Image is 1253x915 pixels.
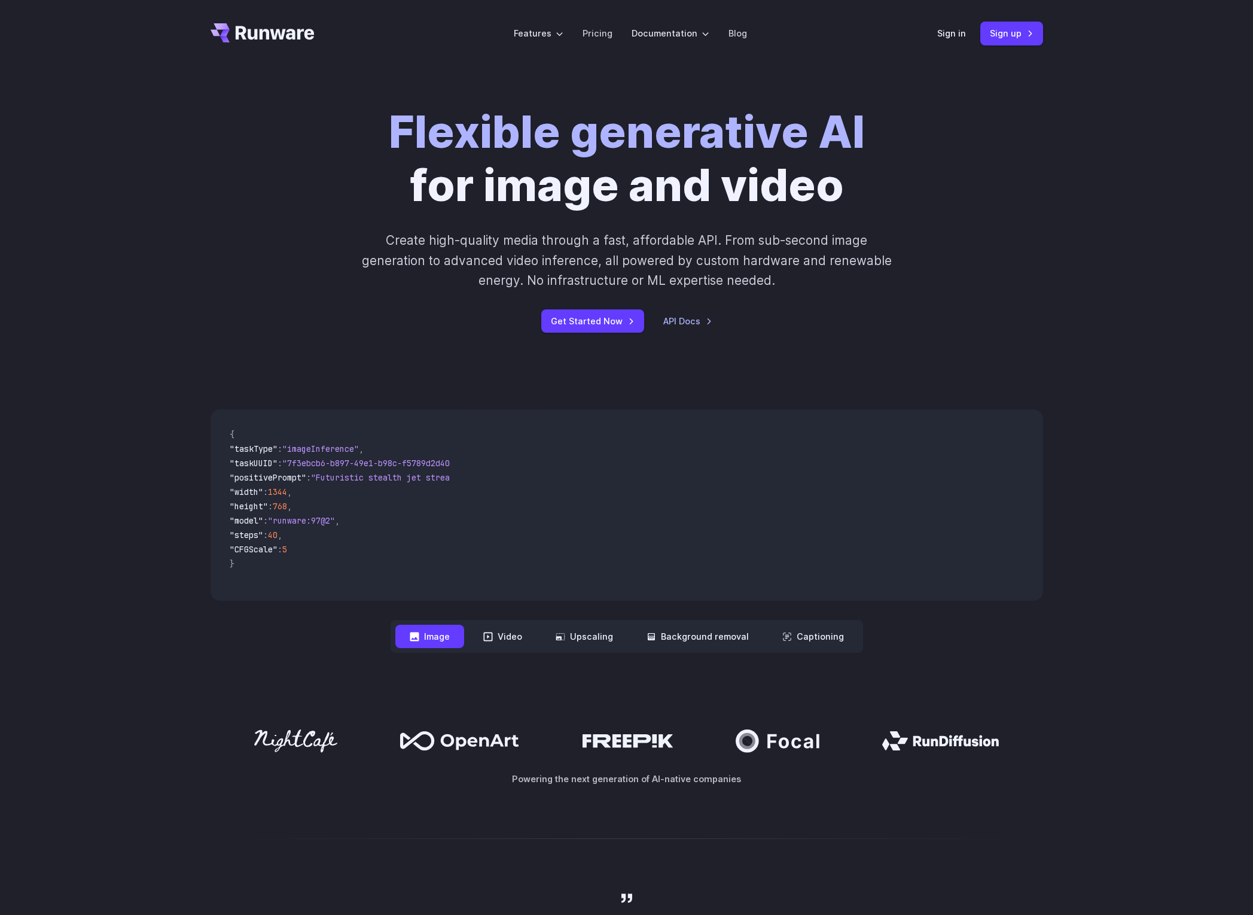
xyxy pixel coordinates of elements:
[278,443,282,454] span: :
[282,544,287,555] span: 5
[263,515,268,526] span: :
[268,515,335,526] span: "runware:97@2"
[395,625,464,648] button: Image
[211,23,315,42] a: Go to /
[211,772,1043,786] p: Powering the next generation of AI-native companies
[230,515,263,526] span: "model"
[268,487,287,497] span: 1344
[230,487,263,497] span: "width"
[278,544,282,555] span: :
[335,515,340,526] span: ,
[263,530,268,540] span: :
[230,558,234,569] span: }
[980,22,1043,45] a: Sign up
[230,544,278,555] span: "CFGScale"
[268,530,278,540] span: 40
[278,530,282,540] span: ,
[263,487,268,497] span: :
[230,472,306,483] span: "positivePrompt"
[282,458,464,469] span: "7f3ebcb6-b897-49e1-b98c-f5789d2d40d7"
[306,472,311,483] span: :
[541,625,627,648] button: Upscaling
[728,26,747,40] a: Blog
[278,458,282,469] span: :
[230,443,278,454] span: "taskType"
[230,458,278,469] span: "taskUUID"
[359,443,364,454] span: ,
[282,443,359,454] span: "imageInference"
[287,501,292,512] span: ,
[663,314,712,328] a: API Docs
[583,26,612,40] a: Pricing
[230,501,268,512] span: "height"
[389,105,865,159] strong: Flexible generative AI
[268,501,273,512] span: :
[768,625,858,648] button: Captioning
[937,26,966,40] a: Sign in
[514,26,563,40] label: Features
[360,230,893,290] p: Create high-quality media through a fast, affordable API. From sub-second image generation to adv...
[273,501,287,512] span: 768
[311,472,746,483] span: "Futuristic stealth jet streaking through a neon-lit cityscape with glowing purple exhaust"
[469,625,536,648] button: Video
[632,26,709,40] label: Documentation
[287,487,292,497] span: ,
[632,625,763,648] button: Background removal
[389,105,865,211] h1: for image and video
[541,309,644,333] a: Get Started Now
[230,530,263,540] span: "steps"
[230,429,234,440] span: {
